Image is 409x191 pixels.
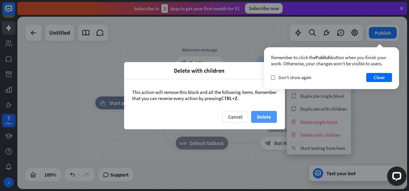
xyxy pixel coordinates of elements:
iframe: LiveChat chat widget [382,164,409,191]
span: CTRL+Z [221,95,237,101]
div: Remember to click the button when you finish your work. Otherwise, your changes won’t be visible ... [271,54,392,67]
span: Delete with children [129,67,269,74]
button: Close [366,73,392,82]
span: Don't show again [278,75,312,80]
button: Cancel [222,111,248,123]
button: Delete [251,111,277,123]
div: This action will remove this block and all the following items. Remember that you can reverse eve... [124,79,285,111]
span: Publish [315,54,331,60]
